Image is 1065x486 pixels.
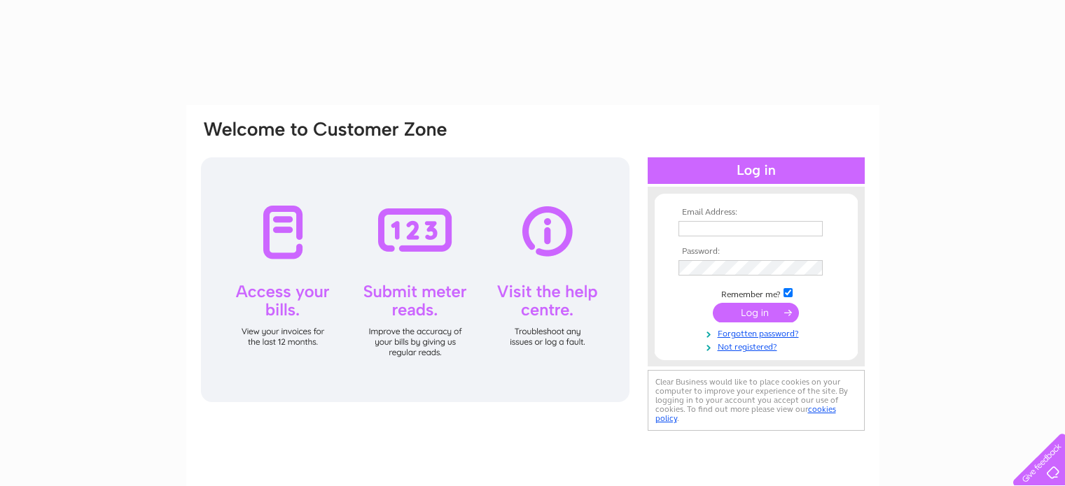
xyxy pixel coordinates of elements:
a: Forgotten password? [678,326,837,339]
a: Not registered? [678,339,837,352]
a: cookies policy [655,404,836,423]
td: Remember me? [675,286,837,300]
th: Email Address: [675,208,837,217]
th: Password: [675,247,837,257]
div: Clear Business would like to place cookies on your computer to improve your experience of the sit... [648,370,865,431]
input: Submit [713,303,799,322]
